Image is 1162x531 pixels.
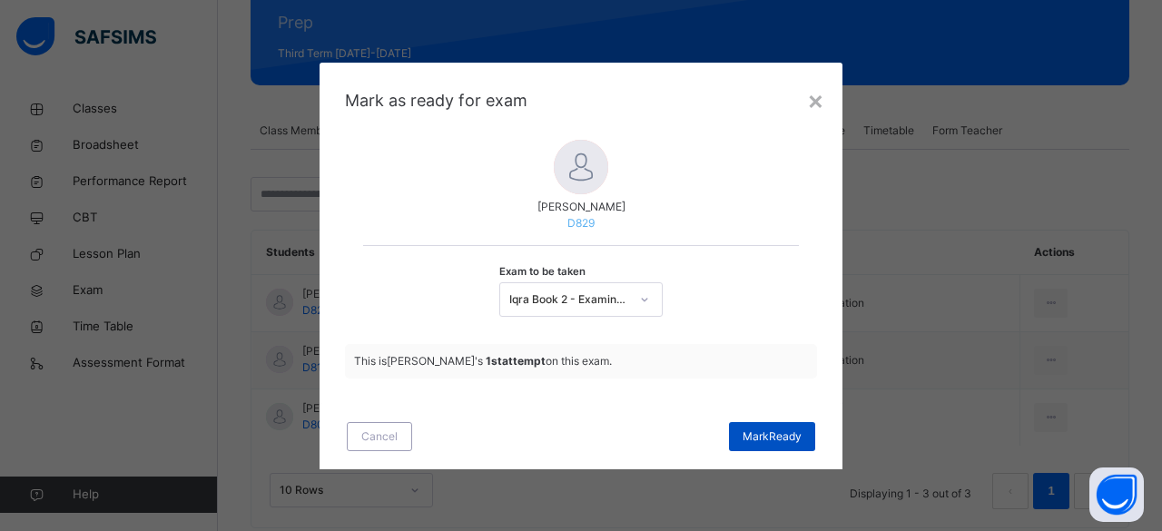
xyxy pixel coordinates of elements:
[509,291,629,308] div: Iqra Book 2 - Examination
[1089,467,1144,522] button: Open asap
[486,354,546,368] b: 1st attempt
[345,91,527,110] span: Mark as ready for exam
[363,199,799,215] span: [PERSON_NAME]
[807,81,824,119] div: ×
[499,264,586,280] span: Exam to be taken
[361,428,398,445] span: Cancel
[363,215,799,231] span: D829
[354,354,612,368] span: This is [PERSON_NAME] 's on this exam.
[743,428,802,445] span: Mark Ready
